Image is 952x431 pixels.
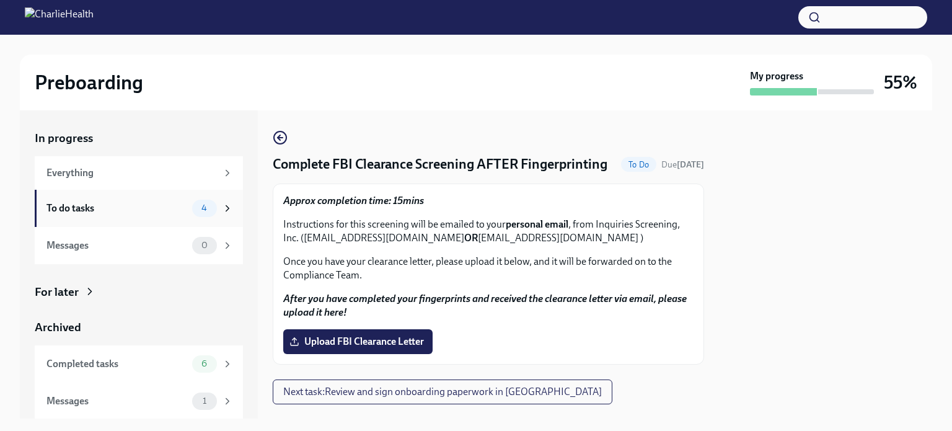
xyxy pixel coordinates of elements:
[35,284,79,300] div: For later
[46,239,187,252] div: Messages
[35,284,243,300] a: For later
[621,160,656,169] span: To Do
[35,190,243,227] a: To do tasks4
[677,159,704,170] strong: [DATE]
[283,195,424,207] strong: Approx completion time: 15mins
[506,218,568,230] strong: personal email
[283,329,433,354] label: Upload FBI Clearance Letter
[46,394,187,408] div: Messages
[46,166,217,180] div: Everything
[194,241,215,250] span: 0
[283,386,602,398] span: Next task : Review and sign onboarding paperwork in [GEOGRAPHIC_DATA]
[283,255,694,282] p: Once you have your clearance letter, please upload it below, and it will be forwarded on to the C...
[35,319,243,335] a: Archived
[25,7,94,27] img: CharlieHealth
[35,70,143,95] h2: Preboarding
[35,345,243,383] a: Completed tasks6
[194,203,214,213] span: 4
[273,380,612,404] button: Next task:Review and sign onboarding paperwork in [GEOGRAPHIC_DATA]
[283,218,694,245] p: Instructions for this screening will be emailed to your , from Inquiries Screening, Inc. ([EMAIL_...
[661,159,704,170] span: Due
[750,69,803,83] strong: My progress
[35,156,243,190] a: Everything
[35,130,243,146] a: In progress
[35,227,243,264] a: Messages0
[884,71,917,94] h3: 55%
[661,159,704,171] span: September 2nd, 2025 07:00
[464,232,478,244] strong: OR
[35,383,243,420] a: Messages1
[46,357,187,371] div: Completed tasks
[283,293,687,318] strong: After you have completed your fingerprints and received the clearance letter via email, please up...
[273,155,607,174] h4: Complete FBI Clearance Screening AFTER Fingerprinting
[194,359,214,368] span: 6
[46,202,187,215] div: To do tasks
[292,335,424,348] span: Upload FBI Clearance Letter
[195,396,214,406] span: 1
